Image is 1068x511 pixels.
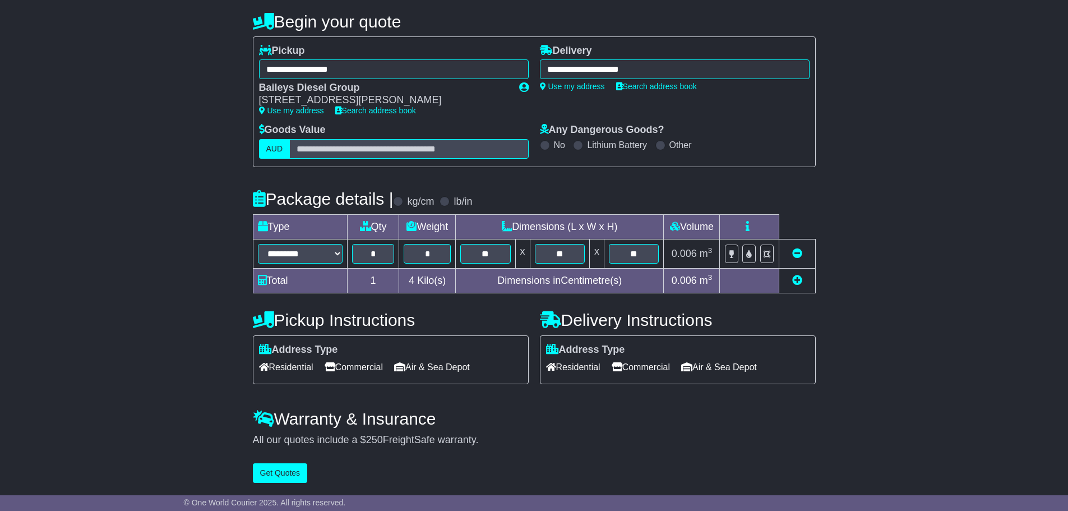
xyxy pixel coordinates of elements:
h4: Warranty & Insurance [253,409,816,428]
td: Weight [399,214,456,239]
a: Search address book [616,82,697,91]
a: Add new item [792,275,802,286]
h4: Package details | [253,190,394,208]
span: © One World Courier 2025. All rights reserved. [184,498,346,507]
div: [STREET_ADDRESS][PERSON_NAME] [259,94,508,107]
td: Type [253,214,347,239]
td: x [515,239,530,268]
td: Dimensions in Centimetre(s) [456,268,664,293]
label: Any Dangerous Goods? [540,124,664,136]
label: lb/in [454,196,472,208]
span: Air & Sea Depot [681,358,757,376]
label: Goods Value [259,124,326,136]
label: Address Type [259,344,338,356]
h4: Delivery Instructions [540,311,816,329]
span: 0.006 [672,275,697,286]
div: Baileys Diesel Group [259,82,508,94]
span: Commercial [612,358,670,376]
sup: 3 [708,246,713,255]
sup: 3 [708,273,713,282]
div: All our quotes include a $ FreightSafe warranty. [253,434,816,446]
td: Total [253,268,347,293]
span: 4 [409,275,414,286]
label: Other [669,140,692,150]
a: Search address book [335,106,416,115]
h4: Begin your quote [253,12,816,31]
span: m [700,275,713,286]
td: Dimensions (L x W x H) [456,214,664,239]
label: Lithium Battery [587,140,647,150]
span: Residential [259,358,313,376]
label: AUD [259,139,290,159]
td: Volume [664,214,720,239]
label: Pickup [259,45,305,57]
td: Kilo(s) [399,268,456,293]
span: Residential [546,358,600,376]
button: Get Quotes [253,463,308,483]
label: Address Type [546,344,625,356]
td: x [589,239,604,268]
span: Air & Sea Depot [394,358,470,376]
td: 1 [347,268,399,293]
a: Use my address [259,106,324,115]
span: Commercial [325,358,383,376]
span: m [700,248,713,259]
td: Qty [347,214,399,239]
label: No [554,140,565,150]
h4: Pickup Instructions [253,311,529,329]
span: 0.006 [672,248,697,259]
label: Delivery [540,45,592,57]
label: kg/cm [407,196,434,208]
span: 250 [366,434,383,445]
a: Use my address [540,82,605,91]
a: Remove this item [792,248,802,259]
